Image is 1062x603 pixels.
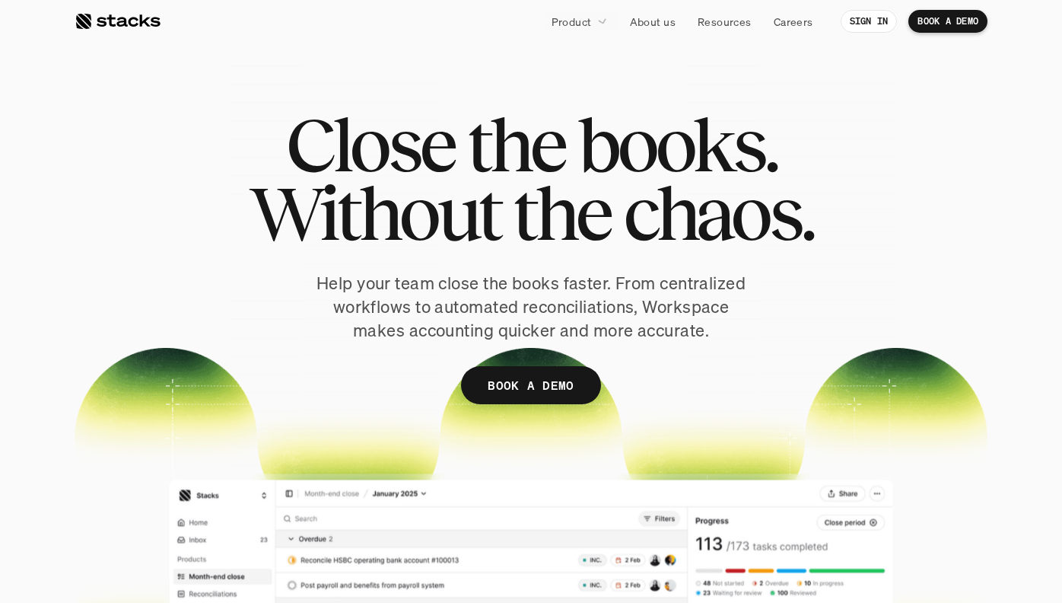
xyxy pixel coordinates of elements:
p: BOOK A DEMO [488,375,574,397]
a: BOOK A DEMO [908,10,987,33]
a: Careers [765,8,822,35]
span: the [467,110,564,179]
p: SIGN IN [850,16,889,27]
span: books. [577,110,777,179]
a: BOOK A DEMO [461,366,601,404]
span: chaos. [623,179,813,247]
span: Without [249,179,500,247]
a: Resources [688,8,761,35]
a: Privacy Policy [180,290,246,301]
p: Resources [698,14,752,30]
span: Close [286,110,454,179]
p: BOOK A DEMO [917,16,978,27]
p: Careers [774,14,813,30]
p: Product [552,14,592,30]
p: About us [630,14,676,30]
a: SIGN IN [841,10,898,33]
span: the [513,179,610,247]
p: Help your team close the books faster. From centralized workflows to automated reconciliations, W... [310,272,752,342]
a: About us [621,8,685,35]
